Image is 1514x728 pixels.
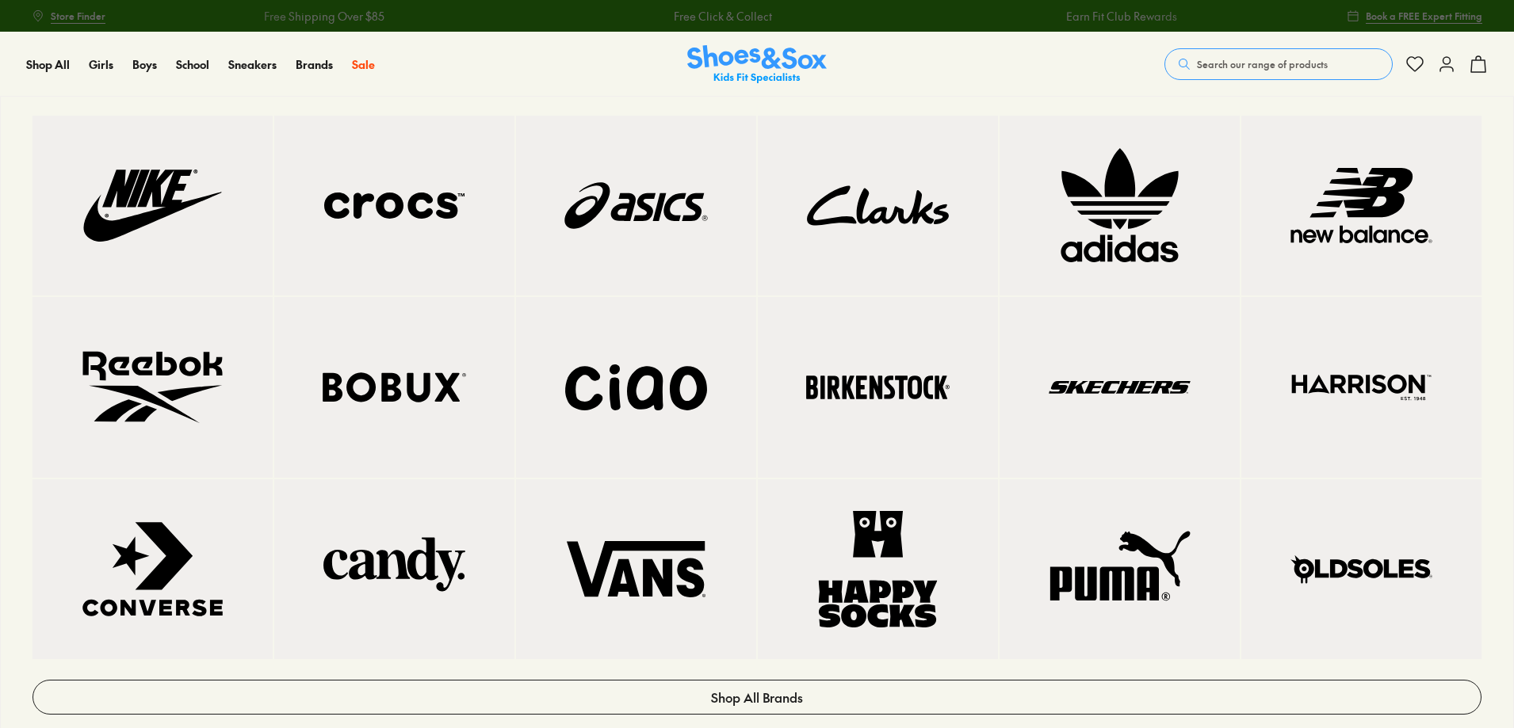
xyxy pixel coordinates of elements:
[51,9,105,23] span: Store Finder
[1347,2,1482,30] a: Book a FREE Expert Fitting
[176,56,209,72] span: School
[352,56,375,72] span: Sale
[1366,9,1482,23] span: Book a FREE Expert Fitting
[8,6,55,53] button: Open gorgias live chat
[687,45,827,84] img: SNS_Logo_Responsive.svg
[132,56,157,73] a: Boys
[296,56,333,73] a: Brands
[228,56,277,72] span: Sneakers
[1164,48,1393,80] button: Search our range of products
[687,45,827,84] a: Shoes & Sox
[26,56,70,72] span: Shop All
[228,56,277,73] a: Sneakers
[132,56,157,72] span: Boys
[89,56,113,73] a: Girls
[26,56,70,73] a: Shop All
[671,8,770,25] a: Free Click & Collect
[296,56,333,72] span: Brands
[711,688,803,707] span: Shop All Brands
[89,56,113,72] span: Girls
[352,56,375,73] a: Sale
[1065,8,1176,25] a: Earn Fit Club Rewards
[262,8,382,25] a: Free Shipping Over $85
[176,56,209,73] a: School
[32,680,1482,715] a: Shop All Brands
[32,2,105,30] a: Store Finder
[1197,57,1328,71] span: Search our range of products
